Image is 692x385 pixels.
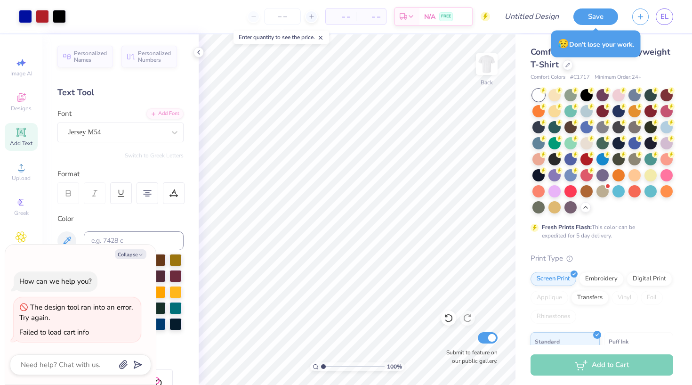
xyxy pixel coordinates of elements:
[264,8,301,25] input: – –
[5,244,38,259] span: Clipart & logos
[551,31,641,57] div: Don’t lose your work.
[627,272,672,286] div: Digital Print
[125,152,184,159] button: Switch to Greek Letters
[570,74,590,82] span: # C1717
[531,291,568,305] div: Applique
[481,78,493,87] div: Back
[441,13,451,20] span: FREE
[138,50,171,63] span: Personalized Numbers
[531,253,673,264] div: Print Type
[115,249,146,259] button: Collapse
[641,291,663,305] div: Foil
[609,336,628,346] span: Puff Ink
[84,231,184,250] input: e.g. 7428 c
[542,223,592,231] strong: Fresh Prints Flash:
[362,12,380,22] span: – –
[12,174,31,182] span: Upload
[19,303,133,323] div: The design tool ran into an error. Try again.
[424,12,435,22] span: N/A
[612,291,638,305] div: Vinyl
[558,38,569,50] span: 😥
[595,74,642,82] span: Minimum Order: 24 +
[57,169,185,180] div: Format
[387,362,402,371] span: 100 %
[579,272,624,286] div: Embroidery
[11,105,32,112] span: Designs
[57,86,184,99] div: Text Tool
[19,328,89,337] div: Failed to load cart info
[233,31,329,44] div: Enter quantity to see the price.
[497,7,566,26] input: Untitled Design
[660,11,668,22] span: EL
[477,55,496,74] img: Back
[57,108,72,119] label: Font
[331,12,350,22] span: – –
[441,348,498,365] label: Submit to feature on our public gallery.
[146,108,184,119] div: Add Font
[531,272,576,286] div: Screen Print
[573,8,618,25] button: Save
[19,277,92,286] div: How can we help you?
[656,8,673,25] a: EL
[571,291,609,305] div: Transfers
[10,70,32,77] span: Image AI
[531,46,670,70] span: Comfort Colors Adult Heavyweight T-Shirt
[14,209,29,217] span: Greek
[10,139,32,147] span: Add Text
[57,213,184,224] div: Color
[542,223,658,240] div: This color can be expedited for 5 day delivery.
[531,310,576,324] div: Rhinestones
[535,336,560,346] span: Standard
[74,50,107,63] span: Personalized Names
[531,74,565,82] span: Comfort Colors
